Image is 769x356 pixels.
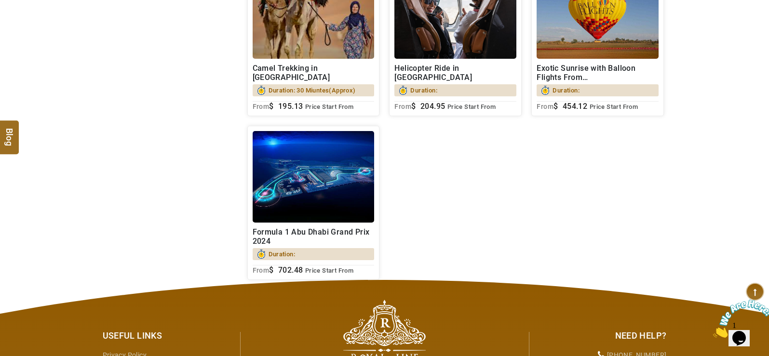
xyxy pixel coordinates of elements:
sub: From [253,266,270,274]
iframe: chat widget [709,296,769,342]
h2: Helicopter Ride in [GEOGRAPHIC_DATA] [394,64,516,82]
span: 702.48 [278,265,303,275]
span: $ [269,102,273,111]
h2: Formula 1 Abu Dhabi Grand Prix 2024 [253,227,375,246]
span: Duration: [553,84,580,96]
span: Price Start From [590,103,638,110]
span: $ [269,265,273,275]
img: 1725278896293_S.jpg [253,131,375,223]
span: $ [411,102,416,111]
span: 454.12 [563,102,587,111]
span: Duration: [410,84,437,96]
span: Blog [3,128,16,136]
sub: From [253,103,270,110]
span: Price Start From [447,103,496,110]
a: Formula 1 Abu Dhabi Grand Prix 2024Duration:From$ 702.48 Price Start From [247,126,380,280]
span: Duration: [269,248,296,260]
div: Need Help? [537,330,667,342]
span: 1 [4,4,8,12]
div: Useful Links [103,330,233,342]
h2: Camel Trekking in [GEOGRAPHIC_DATA] [253,64,375,82]
span: Price Start From [305,103,353,110]
sub: From [394,103,411,110]
span: 204.95 [420,102,445,111]
span: Price Start From [305,267,353,274]
span: $ [553,102,558,111]
h2: Exotic Sunrise with Balloon Flights From [GEOGRAPHIC_DATA] [537,64,659,82]
span: 195.13 [278,102,303,111]
sub: From [537,103,553,110]
img: Chat attention grabber [4,4,64,42]
span: Duration: 30 Miuntes(Approx) [269,84,356,96]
